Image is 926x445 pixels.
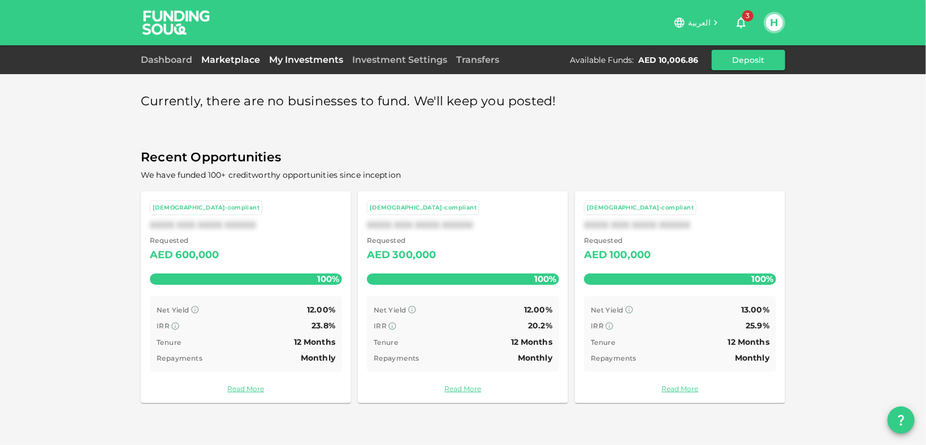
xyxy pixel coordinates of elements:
span: 12 Months [728,337,769,347]
span: 25.9% [746,320,769,331]
a: Read More [367,383,559,394]
span: Tenure [157,338,181,346]
span: Requested [150,235,219,246]
span: 12 Months [511,337,552,347]
span: 13.00% [741,305,769,315]
span: Monthly [518,353,552,363]
span: 100% [314,271,342,287]
span: Net Yield [591,306,624,314]
a: My Investments [265,54,348,65]
button: 3 [730,11,752,34]
span: 3 [742,10,754,22]
span: We have funded 100+ creditworthy opportunities since inception [141,170,401,180]
span: 12.00% [524,305,552,315]
span: Repayments [157,354,202,362]
div: [DEMOGRAPHIC_DATA]-compliant [370,203,477,213]
div: XXXX XXX XXXX XXXXX [367,220,559,230]
div: AED [150,246,173,264]
span: Repayments [374,354,419,362]
div: XXXX XXX XXXX XXXXX [150,220,342,230]
span: Currently, there are no businesses to fund. We'll keep you posted! [141,91,556,113]
div: 300,000 [392,246,436,264]
a: Read More [584,383,776,394]
a: Marketplace [197,54,265,65]
div: AED 10,006.86 [638,54,698,66]
span: 20.2% [528,320,552,331]
span: Recent Opportunities [141,147,785,169]
div: [DEMOGRAPHIC_DATA]-compliant [587,203,694,213]
a: [DEMOGRAPHIC_DATA]-compliantXXXX XXX XXXX XXXXX Requested AED100,000100% Net Yield 13.00% IRR 25.... [575,191,785,403]
div: 100,000 [609,246,651,264]
div: AED [584,246,607,264]
a: Read More [150,383,342,394]
span: IRR [374,322,387,330]
span: Repayments [591,354,637,362]
span: العربية [688,18,711,28]
span: Requested [584,235,651,246]
a: Investment Settings [348,54,452,65]
a: Transfers [452,54,504,65]
span: Requested [367,235,436,246]
span: Net Yield [157,306,189,314]
span: 12.00% [307,305,335,315]
span: 23.8% [311,320,335,331]
span: Tenure [591,338,615,346]
a: Dashboard [141,54,197,65]
button: H [766,14,783,31]
span: 100% [531,271,559,287]
span: 100% [748,271,776,287]
a: [DEMOGRAPHIC_DATA]-compliantXXXX XXX XXXX XXXXX Requested AED600,000100% Net Yield 12.00% IRR 23.... [141,191,351,403]
div: Available Funds : [570,54,634,66]
span: IRR [157,322,170,330]
span: 12 Months [294,337,335,347]
span: Monthly [735,353,769,363]
div: [DEMOGRAPHIC_DATA]-compliant [153,203,259,213]
span: Monthly [301,353,335,363]
a: [DEMOGRAPHIC_DATA]-compliantXXXX XXX XXXX XXXXX Requested AED300,000100% Net Yield 12.00% IRR 20.... [358,191,568,403]
span: IRR [591,322,604,330]
div: AED [367,246,390,264]
button: question [888,407,915,434]
div: 600,000 [175,246,219,264]
span: Net Yield [374,306,406,314]
button: Deposit [712,50,785,70]
div: XXXX XXX XXXX XXXXX [584,220,776,230]
span: Tenure [374,338,398,346]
